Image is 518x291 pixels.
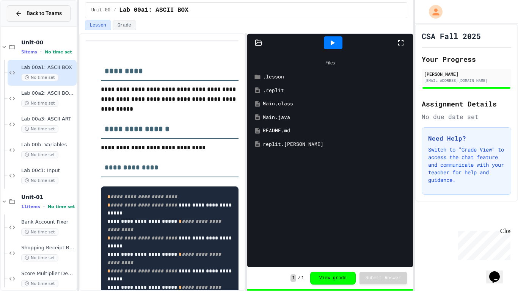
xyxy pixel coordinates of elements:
[43,203,45,210] span: •
[21,100,58,107] span: No time set
[113,20,136,30] button: Grade
[48,204,75,209] span: No time set
[263,114,408,121] div: Main.java
[263,127,408,135] div: README.md
[21,39,75,46] span: Unit-00
[21,177,58,184] span: No time set
[21,90,75,97] span: Lab 00a2: ASCII BOX2
[263,141,408,148] div: replit.[PERSON_NAME]
[424,70,509,77] div: [PERSON_NAME]
[21,142,75,148] span: Lab 00b: Variables
[40,49,42,55] span: •
[21,64,75,71] span: Lab 00a1: ASCII BOX
[366,275,401,281] span: Submit Answer
[21,116,75,122] span: Lab 00a3: ASCII ART
[21,204,40,209] span: 11 items
[21,228,58,236] span: No time set
[301,275,304,281] span: 1
[424,78,509,83] div: [EMAIL_ADDRESS][DOMAIN_NAME]
[422,54,511,64] h2: Your Progress
[21,271,75,277] span: Score Multiplier Debug
[21,151,58,158] span: No time set
[298,275,300,281] span: /
[422,99,511,109] h2: Assignment Details
[21,194,75,200] span: Unit-01
[21,245,75,251] span: Shopping Receipt Builder
[21,219,75,225] span: Bank Account Fixer
[422,31,481,41] h1: CSA Fall 2025
[91,7,110,13] span: Unit-00
[428,146,505,184] p: Switch to "Grade View" to access the chat feature and communicate with your teacher for help and ...
[422,112,511,121] div: No due date set
[21,280,58,287] span: No time set
[45,50,72,55] span: No time set
[21,50,37,55] span: 5 items
[27,9,62,17] span: Back to Teams
[263,73,408,81] div: .lesson
[21,167,75,174] span: Lab 00c1: Input
[7,5,71,22] button: Back to Teams
[21,125,58,133] span: No time set
[359,272,407,284] button: Submit Answer
[486,261,510,283] iframe: chat widget
[428,134,505,143] h3: Need Help?
[113,7,116,13] span: /
[119,6,188,15] span: Lab 00a1: ASCII BOX
[85,20,111,30] button: Lesson
[251,56,409,70] div: Files
[21,254,58,261] span: No time set
[421,3,444,20] div: My Account
[263,100,408,108] div: Main.class
[3,3,52,48] div: Chat with us now!Close
[21,74,58,81] span: No time set
[263,87,408,94] div: .replit
[455,228,510,260] iframe: chat widget
[310,272,356,285] button: View grade
[290,274,296,282] span: 1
